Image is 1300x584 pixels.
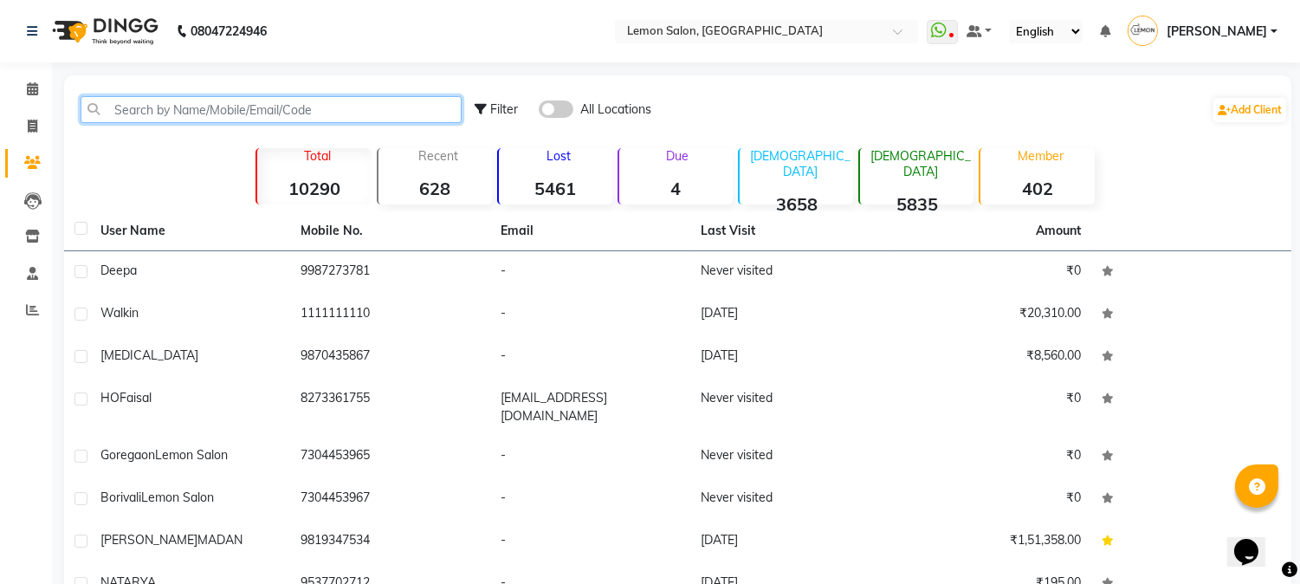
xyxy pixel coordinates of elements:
td: - [490,436,690,478]
td: 9987273781 [290,251,490,294]
b: 08047224946 [191,7,267,55]
img: Sana Mansoori [1128,16,1158,46]
strong: 402 [980,178,1094,199]
td: [DATE] [690,521,890,563]
span: HO [100,390,120,406]
span: [PERSON_NAME] [100,532,197,548]
strong: 3658 [740,193,853,215]
td: Never visited [690,478,890,521]
p: Due [623,148,733,164]
td: 9870435867 [290,336,490,379]
td: - [490,521,690,563]
span: Lemon Salon [141,490,214,505]
strong: 628 [378,178,492,199]
td: ₹0 [891,251,1091,294]
iframe: chat widget [1227,515,1283,567]
img: logo [44,7,163,55]
td: - [490,251,690,294]
td: ₹1,51,358.00 [891,521,1091,563]
span: Filter [490,101,518,117]
span: [PERSON_NAME] [1167,23,1267,41]
td: 7304453967 [290,478,490,521]
td: 9819347534 [290,521,490,563]
span: [MEDICAL_DATA] [100,347,198,363]
th: Mobile No. [290,211,490,251]
span: deepa [100,263,137,278]
th: User Name [90,211,290,251]
p: [DEMOGRAPHIC_DATA] [747,148,853,179]
td: ₹8,560.00 [891,336,1091,379]
td: Never visited [690,436,890,478]
td: [EMAIL_ADDRESS][DOMAIN_NAME] [490,379,690,436]
strong: 5461 [499,178,612,199]
td: ₹0 [891,478,1091,521]
p: Lost [506,148,612,164]
td: Never visited [690,379,890,436]
p: Recent [385,148,492,164]
td: - [490,478,690,521]
td: 8273361755 [290,379,490,436]
td: ₹0 [891,436,1091,478]
span: Walkin [100,305,139,321]
td: Never visited [690,251,890,294]
strong: 10290 [257,178,371,199]
td: - [490,294,690,336]
span: Borivali [100,490,141,505]
td: [DATE] [690,336,890,379]
th: Email [490,211,690,251]
span: Faisal [120,390,152,406]
strong: 5835 [860,193,973,215]
td: [DATE] [690,294,890,336]
span: MADAN [197,532,243,548]
p: [DEMOGRAPHIC_DATA] [867,148,973,179]
strong: 4 [619,178,733,199]
td: ₹20,310.00 [891,294,1091,336]
span: Goregaon [100,447,155,463]
p: Total [264,148,371,164]
td: ₹0 [891,379,1091,436]
th: Amount [1025,211,1091,250]
span: Lemon Salon [155,447,228,463]
td: 1111111110 [290,294,490,336]
p: Member [987,148,1094,164]
span: All Locations [580,101,651,119]
th: Last Visit [690,211,890,251]
input: Search by Name/Mobile/Email/Code [81,96,462,123]
td: 7304453965 [290,436,490,478]
td: - [490,336,690,379]
a: Add Client [1213,98,1286,122]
